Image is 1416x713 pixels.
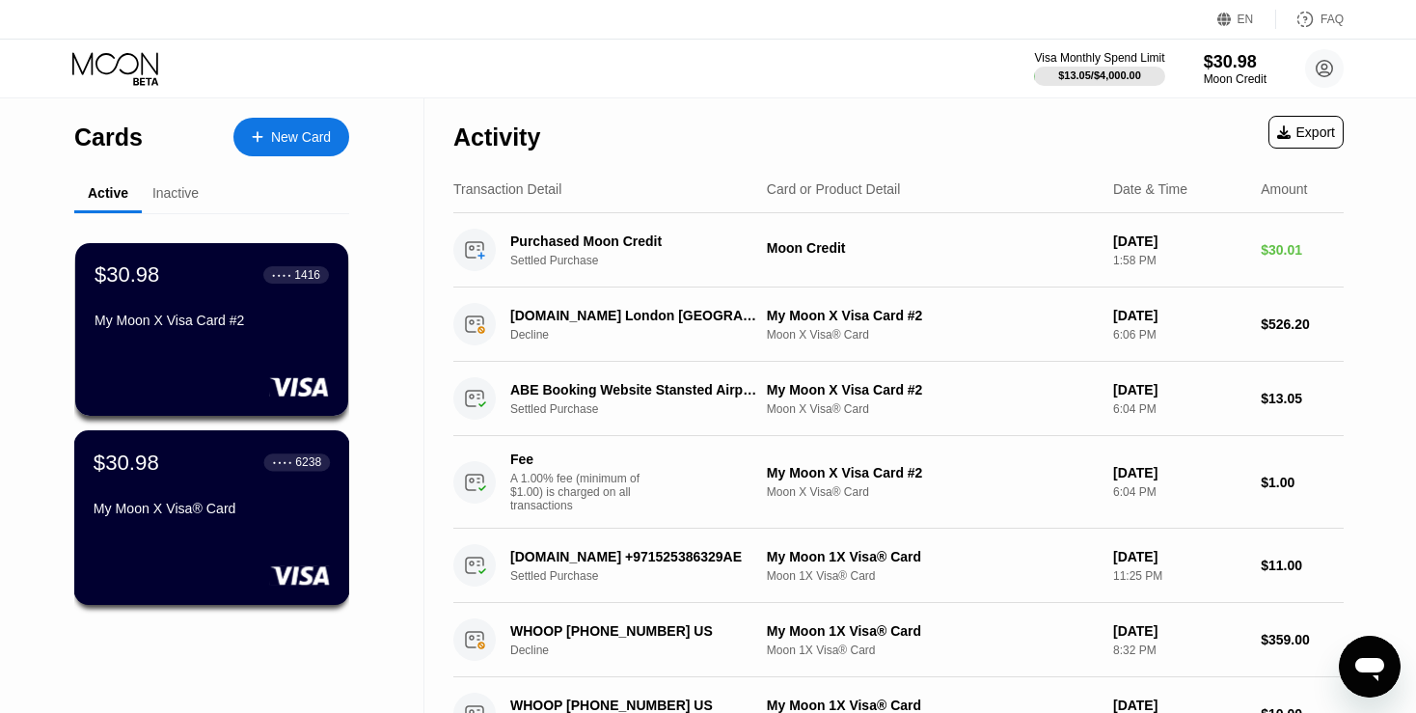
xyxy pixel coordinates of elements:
[510,549,759,564] div: [DOMAIN_NAME] +971525386329AE
[95,313,329,328] div: My Moon X Visa Card #2
[1113,465,1245,480] div: [DATE]
[510,233,759,249] div: Purchased Moon Credit
[453,603,1344,677] div: WHOOP [PHONE_NUMBER] USDeclineMy Moon 1X Visa® CardMoon 1X Visa® Card[DATE]8:32 PM$359.00
[233,118,349,156] div: New Card
[510,328,778,342] div: Decline
[1113,233,1245,249] div: [DATE]
[767,623,1098,639] div: My Moon 1X Visa® Card
[1261,632,1344,647] div: $359.00
[1113,698,1245,713] div: [DATE]
[152,185,199,201] div: Inactive
[1113,569,1245,583] div: 11:25 PM
[1261,475,1344,490] div: $1.00
[510,698,759,713] div: WHOOP [PHONE_NUMBER] US
[295,455,321,469] div: 6238
[271,129,331,146] div: New Card
[94,450,159,475] div: $30.98
[1261,558,1344,573] div: $11.00
[453,436,1344,529] div: FeeA 1.00% fee (minimum of $1.00) is charged on all transactionsMy Moon X Visa Card #2Moon X Visa...
[1261,316,1344,332] div: $526.20
[1113,402,1245,416] div: 6:04 PM
[510,644,778,657] div: Decline
[75,243,348,416] div: $30.98● ● ● ●1416My Moon X Visa Card #2
[453,362,1344,436] div: ABE Booking Website Stansted AirpGBSettled PurchaseMy Moon X Visa Card #2Moon X Visa® Card[DATE]6...
[1321,13,1344,26] div: FAQ
[1268,116,1344,149] div: Export
[1277,124,1335,140] div: Export
[88,185,128,201] div: Active
[1034,51,1164,65] div: Visa Monthly Spend Limit
[1113,308,1245,323] div: [DATE]
[767,698,1098,713] div: My Moon 1X Visa® Card
[294,268,320,282] div: 1416
[767,382,1098,398] div: My Moon X Visa Card #2
[1113,644,1245,657] div: 8:32 PM
[1276,10,1344,29] div: FAQ
[510,569,778,583] div: Settled Purchase
[1113,181,1187,197] div: Date & Time
[1113,485,1245,499] div: 6:04 PM
[510,623,759,639] div: WHOOP [PHONE_NUMBER] US
[453,288,1344,362] div: [DOMAIN_NAME] London [GEOGRAPHIC_DATA]DeclineMy Moon X Visa Card #2Moon X Visa® Card[DATE]6:06 PM...
[272,272,291,278] div: ● ● ● ●
[1217,10,1276,29] div: EN
[767,465,1098,480] div: My Moon X Visa Card #2
[510,472,655,512] div: A 1.00% fee (minimum of $1.00) is charged on all transactions
[767,308,1098,323] div: My Moon X Visa Card #2
[767,328,1098,342] div: Moon X Visa® Card
[767,181,901,197] div: Card or Product Detail
[1204,72,1266,86] div: Moon Credit
[510,452,645,467] div: Fee
[767,240,1098,256] div: Moon Credit
[510,402,778,416] div: Settled Purchase
[1339,636,1401,698] iframe: Button to launch messaging window
[453,123,540,151] div: Activity
[1261,242,1344,258] div: $30.01
[95,262,159,288] div: $30.98
[767,485,1098,499] div: Moon X Visa® Card
[767,569,1098,583] div: Moon 1X Visa® Card
[767,402,1098,416] div: Moon X Visa® Card
[453,181,561,197] div: Transaction Detail
[1113,382,1245,398] div: [DATE]
[94,501,330,516] div: My Moon X Visa® Card
[1204,52,1266,72] div: $30.98
[510,382,759,398] div: ABE Booking Website Stansted AirpGB
[74,123,143,151] div: Cards
[1113,623,1245,639] div: [DATE]
[767,549,1098,564] div: My Moon 1X Visa® Card
[273,459,292,465] div: ● ● ● ●
[1238,13,1254,26] div: EN
[1034,51,1164,86] div: Visa Monthly Spend Limit$13.05/$4,000.00
[510,308,759,323] div: [DOMAIN_NAME] London [GEOGRAPHIC_DATA]
[1204,52,1266,86] div: $30.98Moon Credit
[1113,328,1245,342] div: 6:06 PM
[510,254,778,267] div: Settled Purchase
[1261,391,1344,406] div: $13.05
[1113,254,1245,267] div: 1:58 PM
[453,529,1344,603] div: [DOMAIN_NAME] +971525386329AESettled PurchaseMy Moon 1X Visa® CardMoon 1X Visa® Card[DATE]11:25 P...
[767,644,1098,657] div: Moon 1X Visa® Card
[1261,181,1307,197] div: Amount
[75,431,348,604] div: $30.98● ● ● ●6238My Moon X Visa® Card
[1058,69,1141,81] div: $13.05 / $4,000.00
[1113,549,1245,564] div: [DATE]
[453,213,1344,288] div: Purchased Moon CreditSettled PurchaseMoon Credit[DATE]1:58 PM$30.01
